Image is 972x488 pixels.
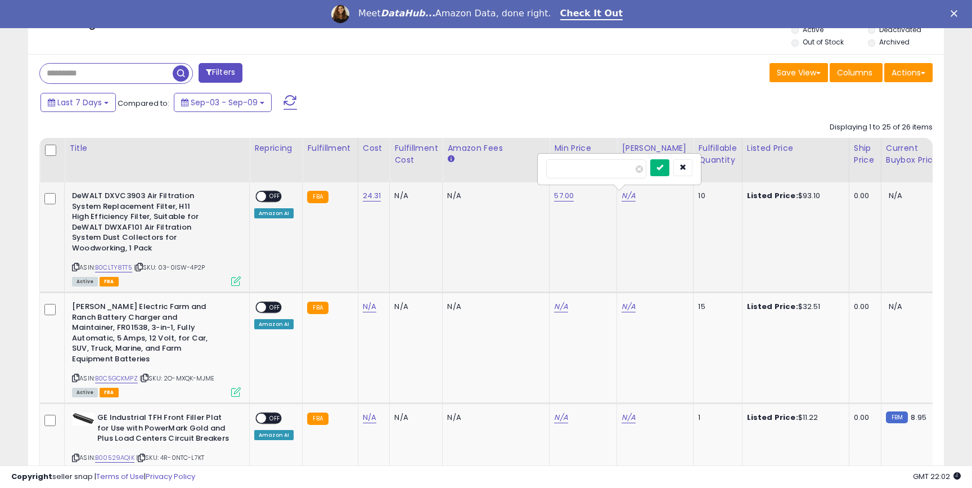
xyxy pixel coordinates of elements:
[886,142,944,166] div: Current Buybox Price
[747,190,798,201] b: Listed Price:
[266,303,284,312] span: OFF
[199,63,242,83] button: Filters
[139,374,214,383] span: | SKU: 2O-MXQK-MJME
[331,5,349,23] img: Profile image for Georgie
[447,302,541,312] div: N/A
[747,302,840,312] div: $32.51
[72,191,241,285] div: ASIN:
[358,8,551,19] div: Meet Amazon Data, done right.
[447,142,544,154] div: Amazon Fees
[266,192,284,202] span: OFF
[830,63,883,82] button: Columns
[100,277,119,286] span: FBA
[747,412,798,423] b: Listed Price:
[95,263,132,272] a: B0CLTY8TT5
[747,142,844,154] div: Listed Price
[266,414,284,423] span: OFF
[747,301,798,312] b: Listed Price:
[622,301,635,312] a: N/A
[72,388,98,397] span: All listings currently available for purchase on Amazon
[447,413,541,423] div: N/A
[394,413,434,423] div: N/A
[254,319,294,329] div: Amazon AI
[879,37,910,47] label: Archived
[307,191,328,203] small: FBA
[886,411,908,423] small: FBM
[97,413,234,447] b: GE Industrial TFH Front Filler Plat for Use with PowerMark Gold and Plus Load Centers Circuit Bre...
[698,413,733,423] div: 1
[307,142,353,154] div: Fulfillment
[363,301,376,312] a: N/A
[95,453,134,463] a: B00529AQIK
[381,8,435,19] i: DataHub...
[254,142,298,154] div: Repricing
[72,191,209,256] b: DeWALT DXVC3903 Air Filtration System Replacement Filter, H11 High Efficiency Filter, Suitable fo...
[40,93,116,112] button: Last 7 Days
[100,388,119,397] span: FBA
[698,142,737,166] div: Fulfillable Quantity
[134,263,205,272] span: | SKU: 03-0ISW-4P2P
[394,191,434,201] div: N/A
[363,142,385,154] div: Cost
[879,25,921,34] label: Deactivated
[307,302,328,314] small: FBA
[136,453,204,462] span: | SKU: 4R-0NTC-L7KT
[363,190,381,202] a: 24.31
[803,37,844,47] label: Out of Stock
[951,10,962,17] div: Close
[447,154,454,164] small: Amazon Fees.
[72,277,98,286] span: All listings currently available for purchase on Amazon
[911,412,926,423] span: 8.95
[830,122,933,133] div: Displaying 1 to 25 of 26 items
[72,302,209,367] b: [PERSON_NAME] Electric Farm and Ranch Battery Charger and Maintainer, FR01538, 3-in-1, Fully Auto...
[747,191,840,201] div: $93.10
[146,471,195,482] a: Privacy Policy
[307,413,328,425] small: FBA
[554,142,612,154] div: Min Price
[747,413,840,423] div: $11.22
[174,93,272,112] button: Sep-03 - Sep-09
[11,472,195,482] div: seller snap | |
[554,412,568,423] a: N/A
[72,302,241,396] div: ASIN:
[769,63,828,82] button: Save View
[95,374,138,383] a: B0C5GCKMPZ
[254,208,294,218] div: Amazon AI
[96,471,144,482] a: Terms of Use
[854,302,872,312] div: 0.00
[913,471,961,482] span: 2025-09-17 22:02 GMT
[889,301,902,312] span: N/A
[554,190,574,202] a: 57.00
[803,25,823,34] label: Active
[118,98,169,109] span: Compared to:
[698,302,733,312] div: 15
[884,63,933,82] button: Actions
[394,302,434,312] div: N/A
[69,142,245,154] div: Title
[854,142,876,166] div: Ship Price
[889,190,902,201] span: N/A
[447,191,541,201] div: N/A
[854,413,872,423] div: 0.00
[837,67,872,78] span: Columns
[698,191,733,201] div: 10
[854,191,872,201] div: 0.00
[72,413,94,426] img: 41D2xxidvQL._SL40_.jpg
[11,471,52,482] strong: Copyright
[622,142,688,154] div: [PERSON_NAME]
[394,142,438,166] div: Fulfillment Cost
[57,97,102,108] span: Last 7 Days
[254,430,294,440] div: Amazon AI
[554,301,568,312] a: N/A
[560,8,623,20] a: Check It Out
[622,412,635,423] a: N/A
[622,190,635,202] a: N/A
[191,97,258,108] span: Sep-03 - Sep-09
[363,412,376,423] a: N/A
